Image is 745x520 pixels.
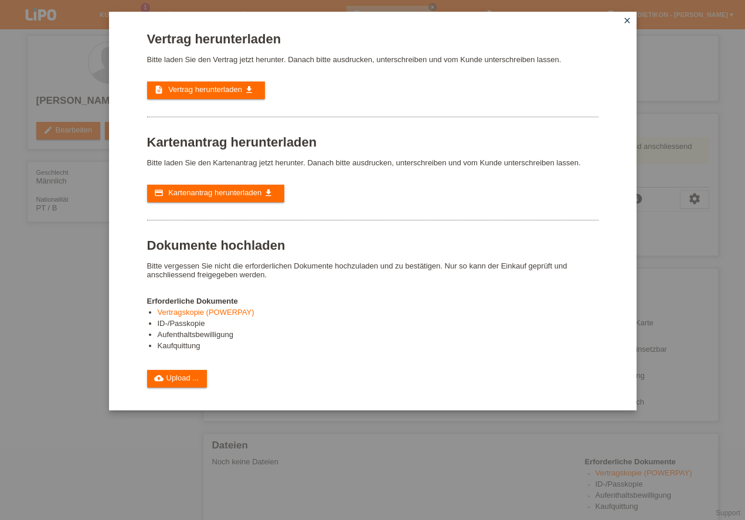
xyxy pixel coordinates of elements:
li: Kaufquittung [158,341,598,352]
a: close [620,15,635,28]
i: get_app [264,188,273,198]
a: Vertragskopie (POWERPAY) [158,308,254,317]
h1: Vertrag herunterladen [147,32,598,46]
li: ID-/Passkopie [158,319,598,330]
span: Vertrag herunterladen [168,85,242,94]
a: cloud_uploadUpload ... [147,370,207,388]
i: close [622,16,632,25]
p: Bitte laden Sie den Kartenantrag jetzt herunter. Danach bitte ausdrucken, unterschreiben und vom ... [147,158,598,167]
h1: Kartenantrag herunterladen [147,135,598,149]
h1: Dokumente hochladen [147,238,598,253]
span: Kartenantrag herunterladen [168,188,261,197]
li: Aufenthaltsbewilligung [158,330,598,341]
i: credit_card [154,188,164,198]
h4: Erforderliche Dokumente [147,297,598,305]
a: credit_card Kartenantrag herunterladen get_app [147,185,284,202]
i: get_app [244,85,254,94]
a: description Vertrag herunterladen get_app [147,81,265,99]
p: Bitte laden Sie den Vertrag jetzt herunter. Danach bitte ausdrucken, unterschreiben und vom Kunde... [147,55,598,64]
p: Bitte vergessen Sie nicht die erforderlichen Dokumente hochzuladen und zu bestätigen. Nur so kann... [147,261,598,279]
i: description [154,85,164,94]
i: cloud_upload [154,373,164,383]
